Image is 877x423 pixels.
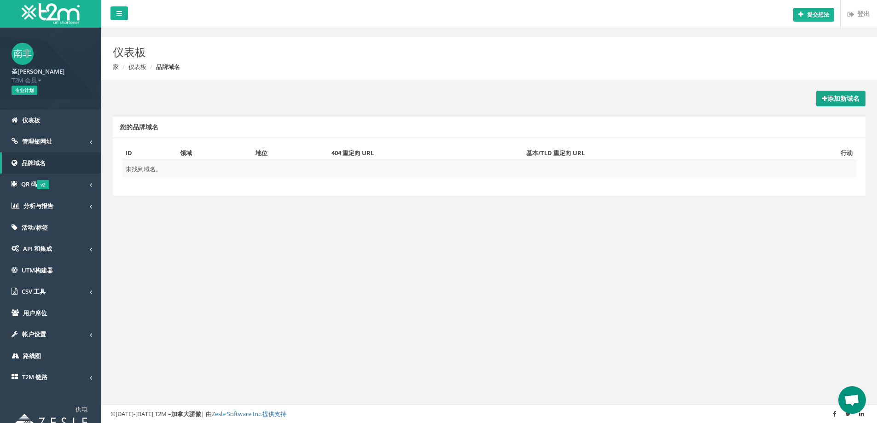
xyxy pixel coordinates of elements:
[201,410,212,418] font: | 由
[22,223,48,232] font: 活动/标签
[857,9,870,18] font: 登出
[21,180,37,188] font: QR 码
[180,149,192,157] font: 领域
[22,373,47,381] font: T2M 链路
[22,137,52,145] font: 管理短网址
[23,202,53,210] font: 分析与报告
[23,309,47,317] font: 用户席位
[15,87,34,93] font: 专业计划
[22,159,46,167] font: 品牌域名
[12,67,64,75] font: 圣[PERSON_NAME]
[120,122,158,131] font: 您的品牌域名
[13,47,32,59] font: 南非
[113,44,146,59] font: 仪表板
[41,181,46,188] font: v2
[126,165,162,173] font: 未找到域名。
[126,149,132,157] font: ID
[128,63,146,71] a: 仪表板
[12,65,90,84] a: 圣[PERSON_NAME] T2M 会员
[838,386,866,414] a: Open chat
[12,76,37,84] font: T2M 会员
[331,149,374,157] font: 404 重定向 URL
[23,244,52,253] font: API 和集成
[76,405,87,413] font: 供电
[22,266,53,274] font: UTM构建器
[171,410,201,418] font: 加拿大骄傲
[526,149,585,157] font: 基本/TLD 重定向 URL
[256,149,267,157] font: 地位
[827,94,860,103] font: 添加新域名
[156,63,180,71] font: 品牌域名
[110,410,171,418] font: ©[DATE]-[DATE] T2M –
[23,352,41,360] font: 路线图
[841,149,853,157] font: 行动
[212,410,286,418] a: Zesle Software Inc.提供支持
[793,8,834,22] button: 提交想法
[22,330,46,338] font: 帐户设置
[807,11,829,18] font: 提交想法
[22,116,40,124] font: 仪表板
[816,91,865,106] a: 添加新域名
[22,287,46,296] font: CSV 工具
[22,3,80,24] img: T2M
[113,63,119,71] a: 家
